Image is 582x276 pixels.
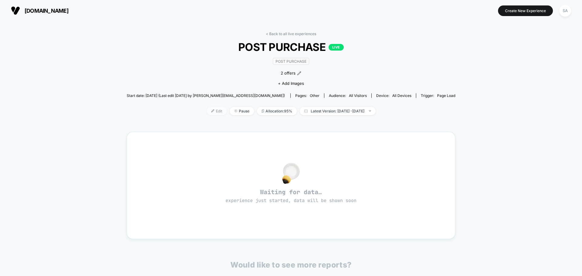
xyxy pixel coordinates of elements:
[371,93,416,98] span: Device:
[127,93,285,98] span: Start date: [DATE] (Last edit [DATE] by [PERSON_NAME][EMAIL_ADDRESS][DOMAIN_NAME])
[143,41,439,53] span: POST PURCHASE
[230,107,254,115] span: Pause
[226,198,356,204] span: experience just started, data will be shown soon
[266,32,316,36] a: < Back to all live experiences
[273,58,309,65] span: Post Purchase
[392,93,411,98] span: all devices
[498,5,553,16] button: Create New Experience
[230,260,352,269] p: Would like to see more reports?
[138,188,444,204] span: Waiting for data…
[234,109,237,112] img: end
[329,93,367,98] div: Audience:
[557,5,573,17] button: SA
[282,163,300,184] img: no_data
[310,93,319,98] span: other
[329,44,344,51] p: LIVE
[437,93,455,98] span: Page Load
[421,93,455,98] div: Trigger:
[281,70,296,76] span: 2 offers
[278,81,304,86] span: + Add Images
[262,109,264,113] img: rebalance
[25,8,69,14] span: [DOMAIN_NAME]
[559,5,571,17] div: SA
[369,110,371,111] img: end
[300,107,376,115] span: Latest Version: [DATE] - [DATE]
[211,109,214,112] img: edit
[295,93,319,98] div: Pages:
[349,93,367,98] span: All Visitors
[9,6,70,15] button: [DOMAIN_NAME]
[257,107,297,115] span: Allocation: 95%
[304,109,308,112] img: calendar
[207,107,227,115] span: Edit
[11,6,20,15] img: Visually logo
